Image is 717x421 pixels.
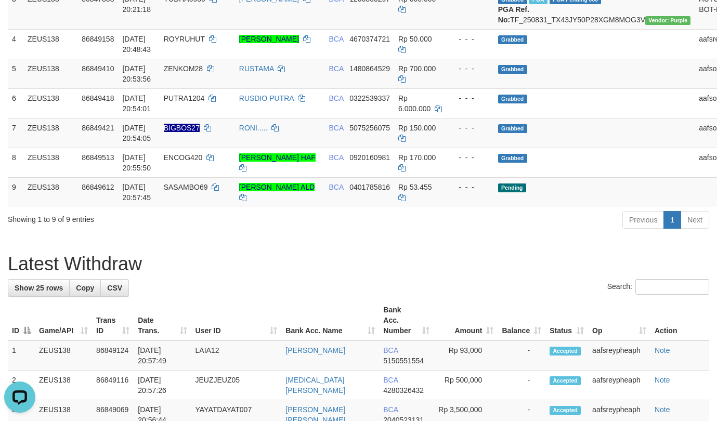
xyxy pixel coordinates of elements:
[498,300,545,340] th: Balance: activate to sort column ascending
[23,88,77,118] td: ZEUS138
[100,279,129,297] a: CSV
[285,346,345,354] a: [PERSON_NAME]
[69,279,101,297] a: Copy
[281,300,379,340] th: Bank Acc. Name: activate to sort column ascending
[35,300,92,340] th: Game/API: activate to sort column ascending
[655,405,670,414] a: Note
[398,124,436,132] span: Rp 150.000
[8,88,23,118] td: 6
[434,300,498,340] th: Amount: activate to sort column ascending
[134,300,191,340] th: Date Trans.: activate to sort column ascending
[349,153,390,162] span: Copy 0920160981 to clipboard
[8,148,23,177] td: 8
[550,347,581,356] span: Accepted
[498,95,527,103] span: Grabbed
[92,340,134,371] td: 86849124
[239,183,315,191] a: [PERSON_NAME] ALD
[329,124,343,132] span: BCA
[498,154,527,163] span: Grabbed
[23,59,77,88] td: ZEUS138
[450,123,490,133] div: - - -
[498,65,527,74] span: Grabbed
[164,35,205,43] span: ROYRUHUT
[23,177,77,207] td: ZEUS138
[450,63,490,74] div: - - -
[349,35,390,43] span: Copy 4670374721 to clipboard
[122,153,151,172] span: [DATE] 20:55:50
[398,94,431,113] span: Rp 6.000.000
[329,35,343,43] span: BCA
[607,279,709,295] label: Search:
[191,300,282,340] th: User ID: activate to sort column ascending
[8,300,35,340] th: ID: activate to sort column descending
[635,279,709,295] input: Search:
[8,177,23,207] td: 9
[122,124,151,142] span: [DATE] 20:54:05
[191,340,282,371] td: LAIA12
[164,124,200,132] span: Nama rekening ada tanda titik/strip, harap diedit
[164,64,203,73] span: ZENKOM28
[398,64,436,73] span: Rp 700.000
[655,346,670,354] a: Note
[398,183,432,191] span: Rp 53.455
[545,300,588,340] th: Status: activate to sort column ascending
[92,371,134,400] td: 86849116
[681,211,709,229] a: Next
[8,371,35,400] td: 2
[107,284,122,292] span: CSV
[383,386,424,394] span: Copy 4280326432 to clipboard
[498,183,526,192] span: Pending
[239,64,274,73] a: RUSTAMA
[398,153,436,162] span: Rp 170.000
[450,34,490,44] div: - - -
[383,376,398,384] span: BCA
[349,183,390,191] span: Copy 0401785816 to clipboard
[645,16,690,25] span: Vendor URL: https://trx4.1velocity.biz
[8,279,70,297] a: Show 25 rows
[498,340,545,371] td: -
[349,64,390,73] span: Copy 1480864529 to clipboard
[622,211,664,229] a: Previous
[8,254,709,274] h1: Latest Withdraw
[122,183,151,202] span: [DATE] 20:57:45
[655,376,670,384] a: Note
[329,183,343,191] span: BCA
[23,29,77,59] td: ZEUS138
[164,183,208,191] span: SASAMBO69
[498,5,529,24] b: PGA Ref. No:
[650,300,709,340] th: Action
[164,153,203,162] span: ENCOG420
[134,340,191,371] td: [DATE] 20:57:49
[498,124,527,133] span: Grabbed
[398,35,432,43] span: Rp 50.000
[239,153,316,162] a: [PERSON_NAME] HAF
[122,64,151,83] span: [DATE] 20:53:56
[285,376,345,394] a: [MEDICAL_DATA][PERSON_NAME]
[550,376,581,385] span: Accepted
[82,153,114,162] span: 86849513
[550,406,581,415] span: Accepted
[122,94,151,113] span: [DATE] 20:54:01
[383,405,398,414] span: BCA
[588,340,650,371] td: aafsreypheaph
[434,371,498,400] td: Rp 500,000
[588,371,650,400] td: aafsreypheaph
[76,284,94,292] span: Copy
[239,124,267,132] a: RONI.....
[8,340,35,371] td: 1
[35,371,92,400] td: ZEUS138
[383,346,398,354] span: BCA
[23,118,77,148] td: ZEUS138
[329,64,343,73] span: BCA
[4,4,35,35] button: Open LiveChat chat widget
[450,152,490,163] div: - - -
[134,371,191,400] td: [DATE] 20:57:26
[434,340,498,371] td: Rp 93,000
[498,371,545,400] td: -
[349,124,390,132] span: Copy 5075256075 to clipboard
[23,148,77,177] td: ZEUS138
[92,300,134,340] th: Trans ID: activate to sort column ascending
[82,35,114,43] span: 86849158
[588,300,650,340] th: Op: activate to sort column ascending
[82,94,114,102] span: 86849418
